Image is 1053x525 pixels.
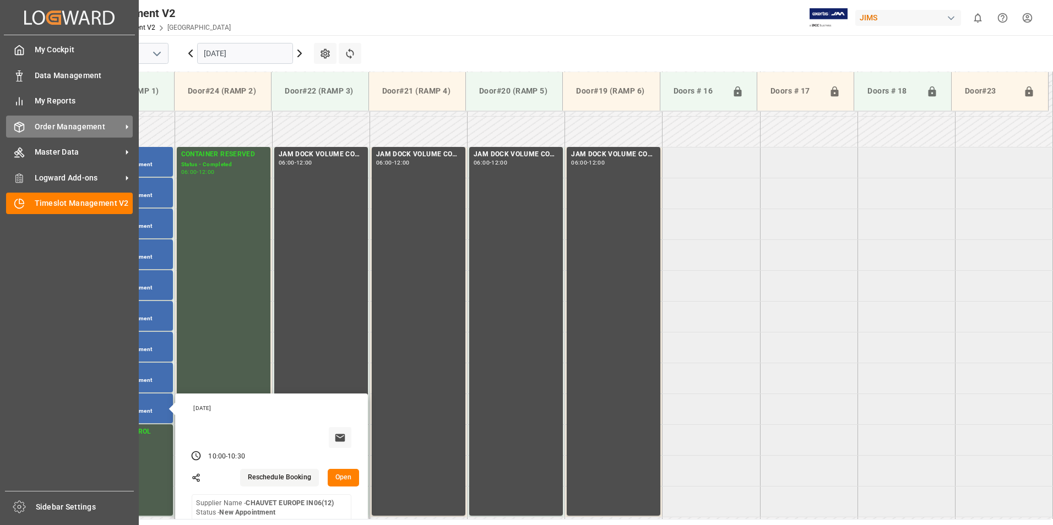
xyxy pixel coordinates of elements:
[197,43,293,64] input: DD.MM.YYYY
[6,64,133,86] a: Data Management
[810,8,848,28] img: Exertis%20JAM%20-%20Email%20Logo.jpg_1722504956.jpg
[35,70,133,81] span: Data Management
[35,44,133,56] span: My Cockpit
[392,160,394,165] div: -
[394,160,410,165] div: 12:00
[296,160,312,165] div: 12:00
[148,45,165,62] button: open menu
[189,404,356,412] div: [DATE]
[376,160,392,165] div: 06:00
[490,160,491,165] div: -
[199,169,215,174] div: 12:00
[279,160,295,165] div: 06:00
[589,160,605,165] div: 12:00
[571,149,656,160] div: JAM DOCK VOLUME CONTROL
[669,81,728,102] div: Doors # 16
[35,121,122,133] span: Order Management
[587,160,589,165] div: -
[240,469,319,486] button: Reschedule Booking
[295,160,296,165] div: -
[48,5,231,21] div: Timeslot Management V2
[571,160,587,165] div: 06:00
[328,469,360,486] button: Open
[475,81,553,101] div: Door#20 (RAMP 5)
[197,169,198,174] div: -
[572,81,650,101] div: Door#19 (RAMP 6)
[378,81,457,101] div: Door#21 (RAMP 4)
[6,193,133,214] a: Timeslot Management V2
[226,452,227,462] div: -
[863,81,921,102] div: Doors # 18
[990,6,1015,30] button: Help Center
[855,10,961,26] div: JIMS
[491,160,507,165] div: 12:00
[960,81,1019,102] div: Door#23
[35,95,133,107] span: My Reports
[35,172,122,184] span: Logward Add-ons
[6,39,133,61] a: My Cockpit
[219,508,275,516] b: New Appointment
[181,149,266,160] div: CONTAINER RESERVED
[474,160,490,165] div: 06:00
[280,81,359,101] div: Door#22 (RAMP 3)
[35,146,122,158] span: Master Data
[246,499,334,507] b: CHAUVET EUROPE IN06(12)
[855,7,965,28] button: JIMS
[183,81,262,101] div: Door#24 (RAMP 2)
[181,160,266,169] div: Status - Completed
[474,149,558,160] div: JAM DOCK VOLUME CONTROL
[36,501,134,513] span: Sidebar Settings
[279,149,363,160] div: JAM DOCK VOLUME CONTROL
[181,169,197,174] div: 06:00
[227,452,245,462] div: 10:30
[376,149,461,160] div: JAM DOCK VOLUME CONTROL
[766,81,824,102] div: Doors # 17
[965,6,990,30] button: show 0 new notifications
[208,452,226,462] div: 10:00
[35,198,133,209] span: Timeslot Management V2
